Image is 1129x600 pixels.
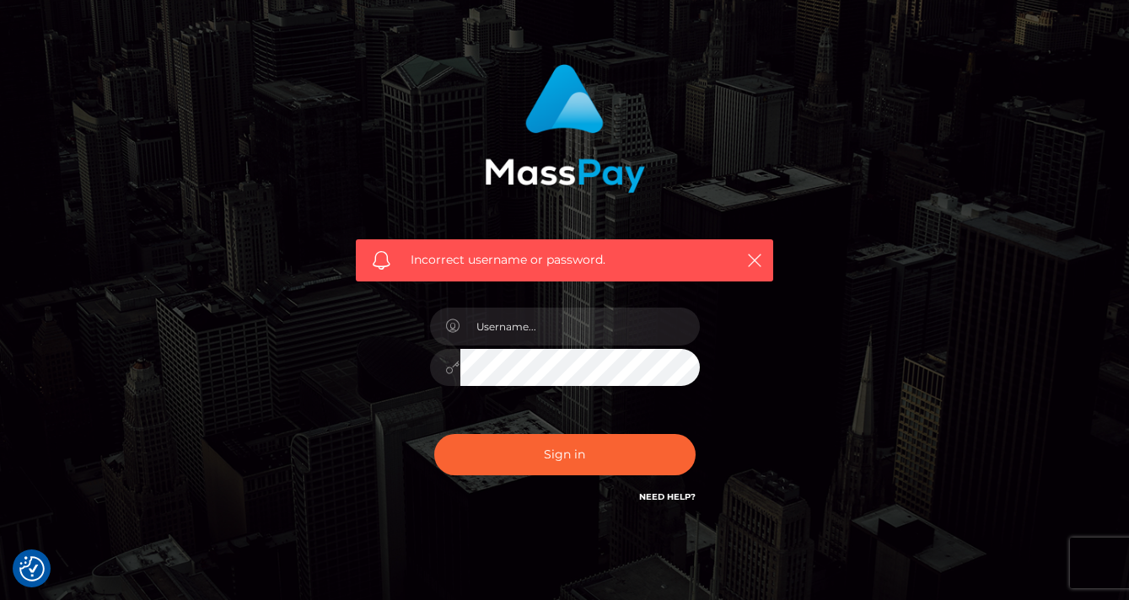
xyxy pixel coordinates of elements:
button: Consent Preferences [19,556,45,581]
img: MassPay Login [485,64,645,193]
input: Username... [460,308,700,346]
span: Incorrect username or password. [411,251,718,269]
a: Need Help? [639,491,696,502]
img: Revisit consent button [19,556,45,581]
button: Sign in [434,434,696,475]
